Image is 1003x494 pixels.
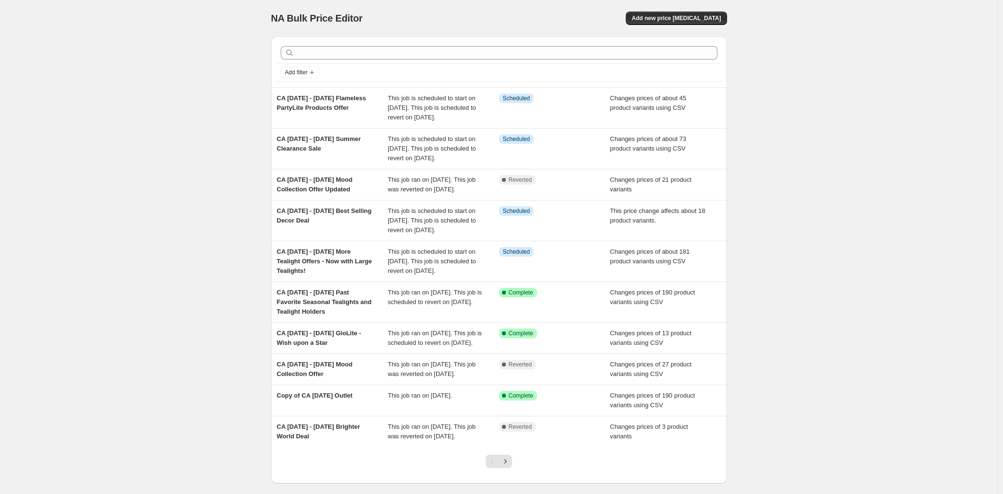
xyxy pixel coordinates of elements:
nav: Pagination [486,455,512,468]
span: Changes prices of 190 product variants using CSV [610,392,695,409]
span: NA Bulk Price Editor [271,13,363,24]
span: CA [DATE] - [DATE] More Tealight Offers - Now with Large Tealights! [277,248,372,274]
button: Add filter [281,67,319,78]
span: This job is scheduled to start on [DATE]. This job is scheduled to revert on [DATE]. [388,135,476,162]
span: This job ran on [DATE]. This job was reverted on [DATE]. [388,361,476,377]
button: Next [499,455,512,468]
span: Changes prices of about 73 product variants using CSV [610,135,686,152]
span: CA [DATE] - [DATE] Past Favorite Seasonal Tealights and Tealight Holders [277,289,372,315]
span: Scheduled [503,135,530,143]
span: CA [DATE] - [DATE] Mood Collection Offer Updated [277,176,353,193]
span: CA [DATE] - [DATE] Brighter World Deal [277,423,360,440]
span: Complete [509,289,533,296]
span: Reverted [509,361,532,368]
span: CA [DATE] - [DATE] Flameless PartyLite Products Offer [277,94,366,111]
span: This job ran on [DATE]. [388,392,452,399]
span: Scheduled [503,94,530,102]
span: Changes prices of 27 product variants using CSV [610,361,692,377]
span: Scheduled [503,207,530,215]
span: Complete [509,392,533,400]
span: Reverted [509,176,532,184]
span: Reverted [509,423,532,431]
span: This job ran on [DATE]. This job was reverted on [DATE]. [388,176,476,193]
span: This job ran on [DATE]. This job is scheduled to revert on [DATE]. [388,329,482,346]
span: CA [DATE] - [DATE] GloLite - Wish upon a Star [277,329,361,346]
span: CA [DATE] - [DATE] Mood Collection Offer [277,361,353,377]
button: Add new price [MEDICAL_DATA] [626,12,727,25]
span: This job ran on [DATE]. This job was reverted on [DATE]. [388,423,476,440]
span: This price change affects about 18 product variants. [610,207,705,224]
span: CA [DATE] - [DATE] Best Selling Decor Deal [277,207,372,224]
span: This job is scheduled to start on [DATE]. This job is scheduled to revert on [DATE]. [388,94,476,121]
span: Changes prices of about 45 product variants using CSV [610,94,686,111]
span: Changes prices of 13 product variants using CSV [610,329,692,346]
span: Complete [509,329,533,337]
span: Changes prices of 3 product variants [610,423,688,440]
span: This job is scheduled to start on [DATE]. This job is scheduled to revert on [DATE]. [388,248,476,274]
span: Changes prices of 190 product variants using CSV [610,289,695,306]
span: This job is scheduled to start on [DATE]. This job is scheduled to revert on [DATE]. [388,207,476,234]
span: CA [DATE] - [DATE] Summer Clearance Sale [277,135,361,152]
span: Add new price [MEDICAL_DATA] [632,14,721,22]
span: This job ran on [DATE]. This job is scheduled to revert on [DATE]. [388,289,482,306]
span: Copy of CA [DATE] Outlet [277,392,353,399]
span: Changes prices of about 181 product variants using CSV [610,248,690,265]
span: Changes prices of 21 product variants [610,176,692,193]
span: Scheduled [503,248,530,256]
span: Add filter [285,69,308,76]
